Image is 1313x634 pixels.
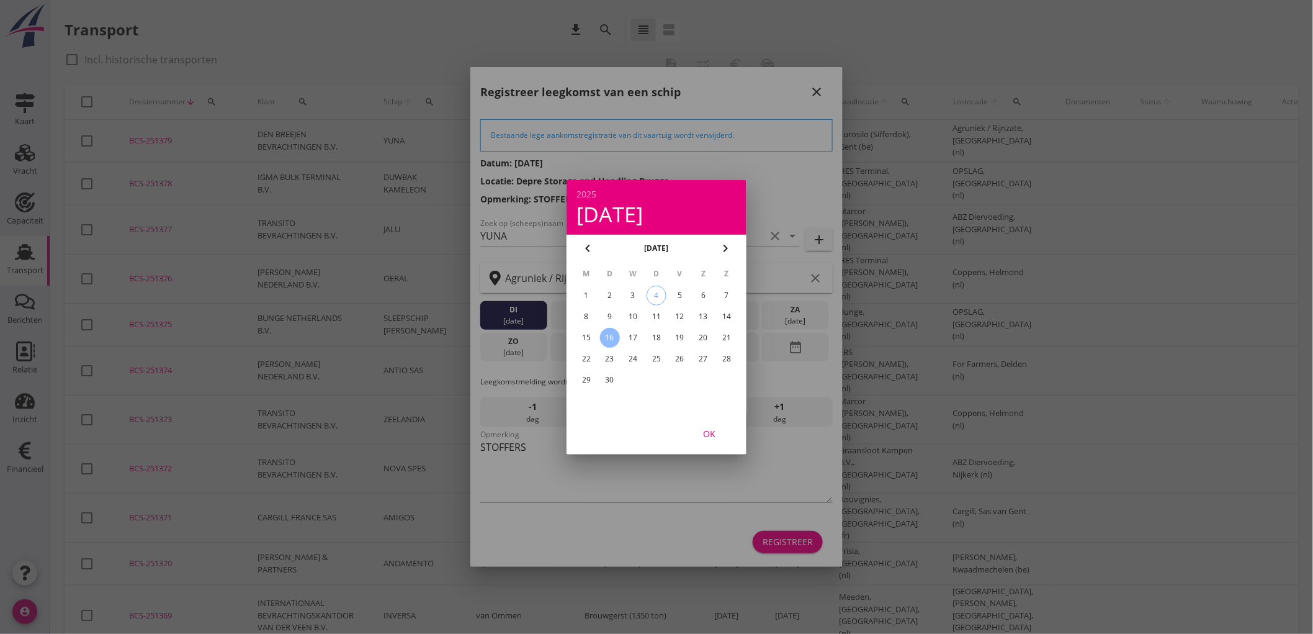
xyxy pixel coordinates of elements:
button: 17 [623,328,643,348]
th: W [622,263,644,284]
th: Z [715,263,738,284]
button: 30 [600,370,620,390]
div: 4 [647,286,666,305]
button: 7 [717,286,737,306]
th: Z [692,263,715,284]
button: 19 [670,328,690,348]
button: 5 [670,286,690,306]
button: 21 [717,328,737,348]
button: 18 [647,328,666,348]
button: 22 [576,349,596,369]
div: 2025 [576,190,737,199]
th: D [599,263,621,284]
div: [DATE] [576,204,737,225]
button: 26 [670,349,690,369]
button: 16 [600,328,620,348]
button: 10 [623,307,643,327]
button: 6 [693,286,713,306]
button: 1 [576,286,596,306]
button: 3 [623,286,643,306]
button: 12 [670,307,690,327]
div: OK [692,427,727,440]
button: OK [682,422,737,445]
th: D [645,263,668,284]
button: 14 [717,307,737,327]
button: 8 [576,307,596,327]
th: M [575,263,598,284]
button: [DATE] [641,239,673,258]
i: chevron_right [718,241,733,256]
button: 13 [693,307,713,327]
button: 20 [693,328,713,348]
i: chevron_left [580,241,595,256]
button: 4 [647,286,666,306]
button: 29 [576,370,596,390]
th: V [669,263,691,284]
button: 27 [693,349,713,369]
button: 23 [600,349,620,369]
button: 2 [600,286,620,306]
button: 9 [600,307,620,327]
button: 25 [647,349,666,369]
button: 28 [717,349,737,369]
button: 24 [623,349,643,369]
button: 15 [576,328,596,348]
button: 11 [647,307,666,327]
